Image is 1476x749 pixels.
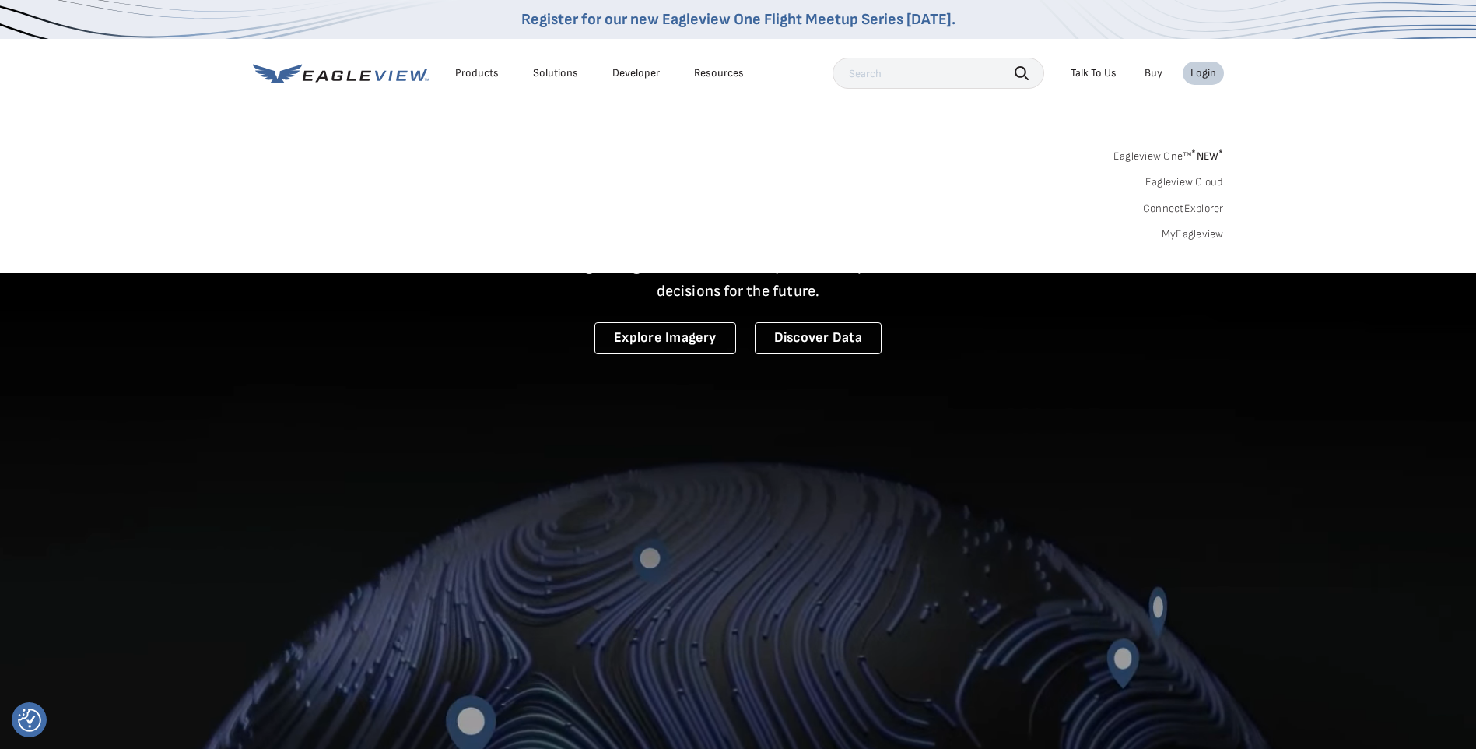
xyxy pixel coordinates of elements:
a: Developer [612,66,660,80]
a: Eagleview One™*NEW* [1113,145,1224,163]
div: Talk To Us [1071,66,1117,80]
a: Buy [1145,66,1162,80]
a: Explore Imagery [594,322,736,354]
a: Eagleview Cloud [1145,175,1224,189]
img: Revisit consent button [18,709,41,732]
span: NEW [1191,149,1223,163]
a: ConnectExplorer [1143,202,1224,216]
input: Search [833,58,1044,89]
a: Discover Data [755,322,882,354]
a: MyEagleview [1162,227,1224,241]
div: Resources [694,66,744,80]
button: Consent Preferences [18,709,41,732]
div: Login [1190,66,1216,80]
div: Solutions [533,66,578,80]
a: Register for our new Eagleview One Flight Meetup Series [DATE]. [521,10,955,29]
div: Products [455,66,499,80]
